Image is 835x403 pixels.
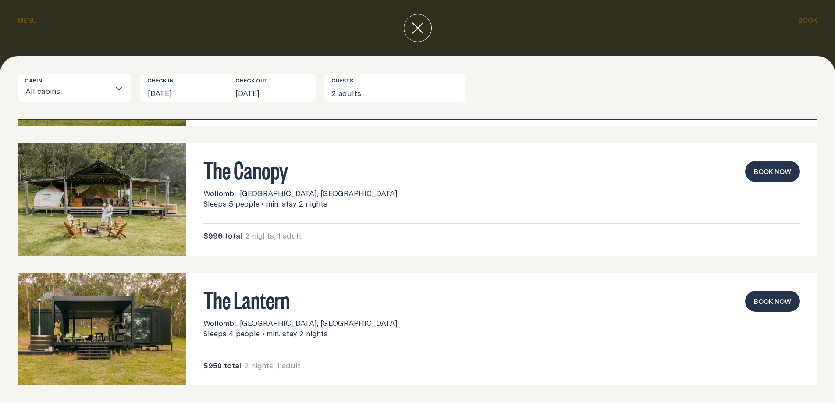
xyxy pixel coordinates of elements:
button: close [404,14,432,42]
h3: The Canopy [203,161,800,178]
button: 2 adults [324,74,465,102]
span: All cabins [25,81,60,101]
input: Search for option [60,83,110,101]
button: [DATE] [228,74,316,102]
span: Sleeps 5 people • min. stay 2 nights [203,199,327,209]
button: [DATE] [140,74,228,102]
label: Guests [331,77,353,84]
span: 2 nights, 1 adult [245,360,301,371]
h3: The Lantern [203,291,800,307]
span: Wollombi, [GEOGRAPHIC_DATA], [GEOGRAPHIC_DATA] [203,188,397,199]
button: book now [745,291,800,312]
span: Wollombi, [GEOGRAPHIC_DATA], [GEOGRAPHIC_DATA] [203,318,397,328]
button: book now [745,161,800,182]
span: $996 total [203,231,242,241]
span: $950 total [203,360,241,371]
div: Search for option [18,74,131,102]
span: 2 nights, 1 adult [245,231,302,241]
span: Sleeps 4 people • min. stay 2 nights [203,328,328,339]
